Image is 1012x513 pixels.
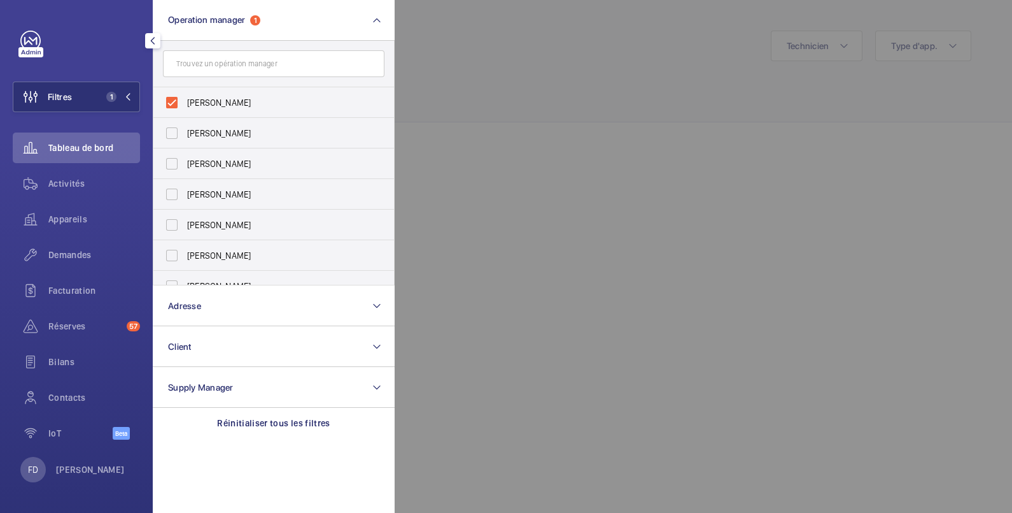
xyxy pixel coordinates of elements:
[127,321,140,331] span: 57
[106,92,116,102] span: 1
[113,427,130,440] span: Beta
[48,213,140,226] span: Appareils
[48,284,140,297] span: Facturation
[48,141,140,154] span: Tableau de bord
[48,391,140,404] span: Contacts
[48,356,140,368] span: Bilans
[28,463,38,476] p: FD
[48,427,113,440] span: IoT
[13,82,140,112] button: Filtres1
[48,320,122,333] span: Réserves
[48,90,72,103] span: Filtres
[48,249,140,261] span: Demandes
[56,463,125,476] p: [PERSON_NAME]
[48,177,140,190] span: Activités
